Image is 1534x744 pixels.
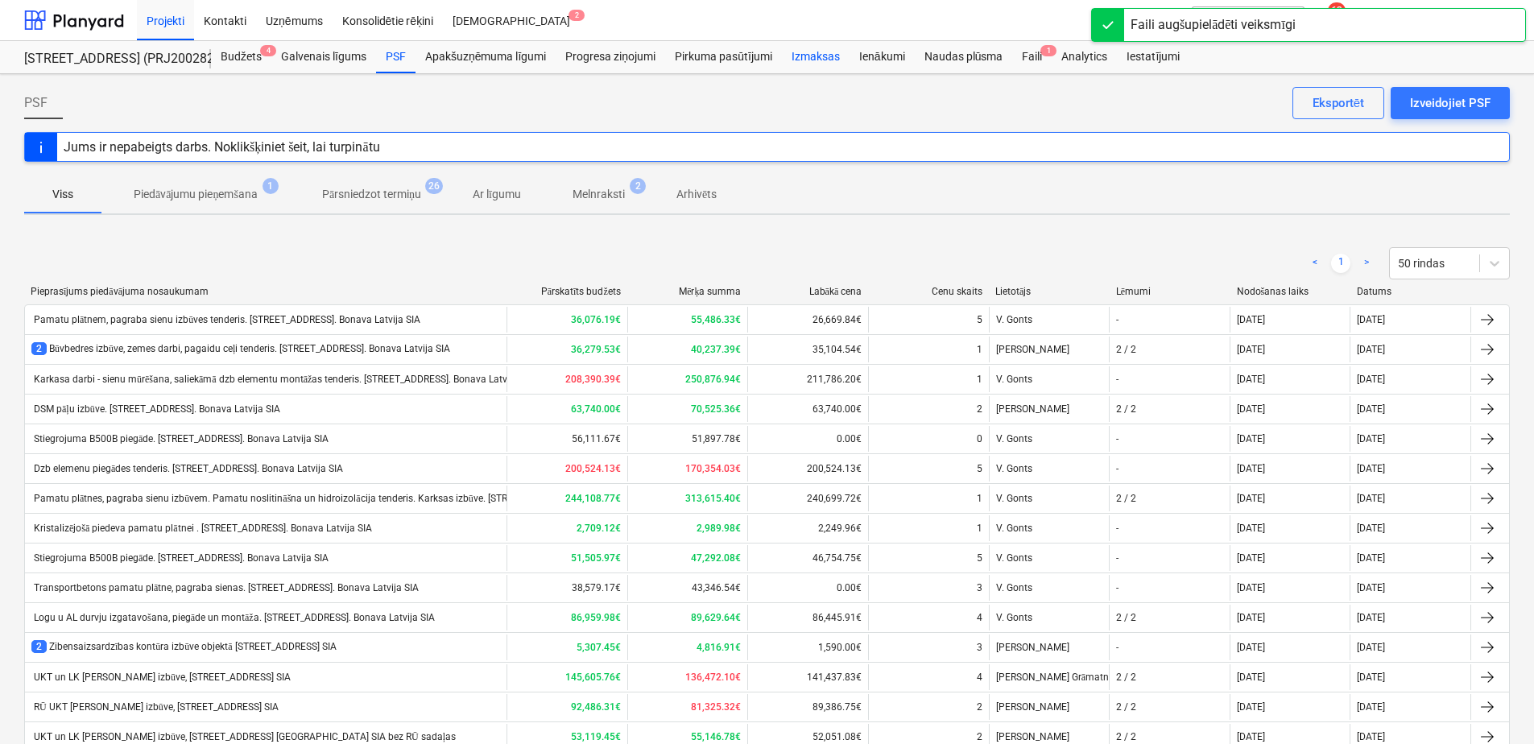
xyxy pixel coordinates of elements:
div: 26,669.84€ [747,307,868,333]
div: V. Gonts [989,366,1110,392]
a: Progresa ziņojumi [556,41,665,73]
b: 47,292.08€ [691,552,741,564]
div: [DATE] [1357,672,1385,683]
b: 208,390.39€ [565,374,621,385]
div: 2 [977,701,982,713]
div: - [1116,314,1118,325]
div: 2 / 2 [1116,731,1136,742]
div: [DATE] [1357,731,1385,742]
a: Ienākumi [850,41,915,73]
div: V. Gonts [989,605,1110,630]
div: V. Gonts [989,456,1110,482]
button: Eksportēt [1292,87,1384,119]
b: 2,989.98€ [697,523,741,534]
div: Kristalizējošā piedeva pamatu plātnei . [STREET_ADDRESS]. Bonava Latvija SIA [31,523,372,535]
b: 53,119.45€ [571,731,621,742]
div: Būvbedres izbūve, zemes darbi, pagaidu ceļi tenderis. [STREET_ADDRESS]. Bonava Latvija SIA [31,342,450,356]
div: 3 [977,642,982,653]
div: Cenu skaits [875,286,982,297]
div: Izveidojiet PSF [1410,93,1491,114]
div: Faili augšupielādēti veiksmīgi [1131,15,1296,35]
div: 38,579.17€ [507,575,627,601]
div: V. Gonts [989,486,1110,511]
div: 63,740.00€ [747,396,868,422]
div: [DATE] [1237,344,1265,355]
p: Viss [43,186,82,203]
a: Budžets4 [211,41,271,73]
span: 1 [263,178,279,194]
div: RŪ UKT [PERSON_NAME] izbūve, [STREET_ADDRESS] SIA [31,701,279,713]
div: 1 [977,523,982,534]
div: 0 [977,433,982,444]
div: V. Gonts [989,515,1110,541]
div: DSM pāļu izbūve. [STREET_ADDRESS]. Bonava Latvija SIA [31,403,280,415]
div: 2 / 2 [1116,493,1136,504]
div: [DATE] [1237,314,1265,325]
a: Izmaksas [782,41,850,73]
div: - [1116,433,1118,444]
div: - [1116,582,1118,593]
a: Analytics [1052,41,1117,73]
div: [DATE] [1237,582,1265,593]
div: [DATE] [1357,523,1385,534]
b: 36,076.19€ [571,314,621,325]
div: 240,699.72€ [747,486,868,511]
b: 5,307.45€ [577,642,621,653]
div: 141,437.83€ [747,664,868,690]
div: 1 [977,374,982,385]
div: Dzb elemenu piegādes tenderis. [STREET_ADDRESS]. Bonava Latvija SIA [31,463,343,475]
div: 89,386.75€ [747,694,868,720]
div: Nodošanas laiks [1237,286,1345,298]
div: 5 [977,463,982,474]
div: V. Gonts [989,575,1110,601]
b: 313,615.40€ [685,493,741,504]
div: [DATE] [1357,493,1385,504]
div: 200,524.13€ [747,456,868,482]
div: 3 [977,582,982,593]
div: [DATE] [1357,344,1385,355]
div: [DATE] [1237,731,1265,742]
div: [DATE] [1237,523,1265,534]
div: [DATE] [1357,463,1385,474]
div: Faili [1012,41,1052,73]
div: 4 [977,612,982,623]
div: [DATE] [1357,433,1385,444]
div: Datums [1357,286,1465,297]
div: UKT un LK [PERSON_NAME] izbūve, [STREET_ADDRESS] [GEOGRAPHIC_DATA] SIA bez RŪ sadaļas [31,731,456,743]
b: 86,959.98€ [571,612,621,623]
a: Naudas plūsma [915,41,1013,73]
b: 4,816.91€ [697,642,741,653]
b: 200,524.13€ [565,463,621,474]
div: [DATE] [1237,374,1265,385]
b: 92,486.31€ [571,701,621,713]
div: [PERSON_NAME] [989,634,1110,660]
div: [DATE] [1237,433,1265,444]
span: 2 [569,10,585,21]
span: 2 [31,640,47,653]
div: [DATE] [1237,701,1265,713]
span: PSF [24,93,48,113]
div: Transportbetons pamatu plātne, pagraba sienas. [STREET_ADDRESS]. Bonava Latvija SIA [31,582,419,594]
div: Budžets [211,41,271,73]
div: - [1116,523,1118,534]
div: 2 / 2 [1116,701,1136,713]
div: V. Gonts [989,545,1110,571]
b: 36,279.53€ [571,344,621,355]
div: Zibensaizsardzības kontūra izbūve objektā [STREET_ADDRESS] SIA [31,640,337,654]
div: [PERSON_NAME] Grāmatnieks [989,664,1110,690]
div: Logu u AL durvju izgatavošana, piegāde un montāža. [STREET_ADDRESS]. Bonava Latvija SIA [31,612,435,624]
div: 43,346.54€ [627,575,748,601]
div: [DATE] [1237,612,1265,623]
a: Previous page [1305,254,1325,273]
b: 89,629.64€ [691,612,741,623]
p: Piedāvājumu pieņemšana [134,186,258,203]
div: [PERSON_NAME] [989,337,1110,362]
div: [DATE] [1357,552,1385,564]
span: 26 [425,178,443,194]
a: Apakšuzņēmuma līgumi [416,41,556,73]
div: Stiegrojuma B500B piegāde. [STREET_ADDRESS]. Bonava Latvija SIA [31,552,329,564]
